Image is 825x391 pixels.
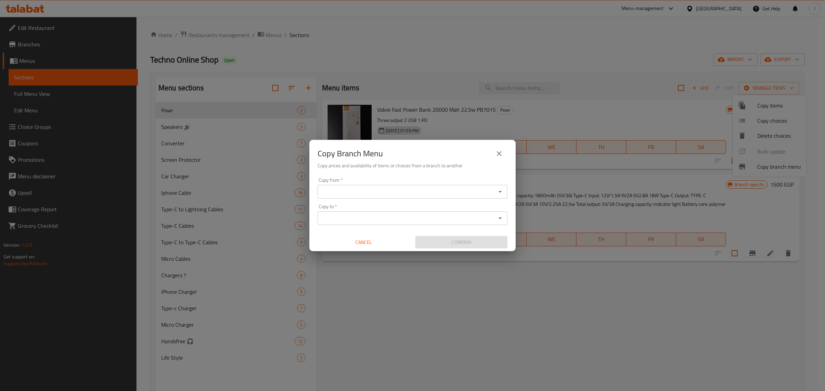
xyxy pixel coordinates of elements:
button: Open [495,187,505,197]
h6: Copy prices and availability of items or choices from a branch to another [318,162,507,169]
h2: Copy Branch Menu [318,148,383,159]
button: close [491,145,507,162]
button: Open [495,213,505,223]
span: Cancel [320,238,407,247]
button: Cancel [318,236,410,249]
